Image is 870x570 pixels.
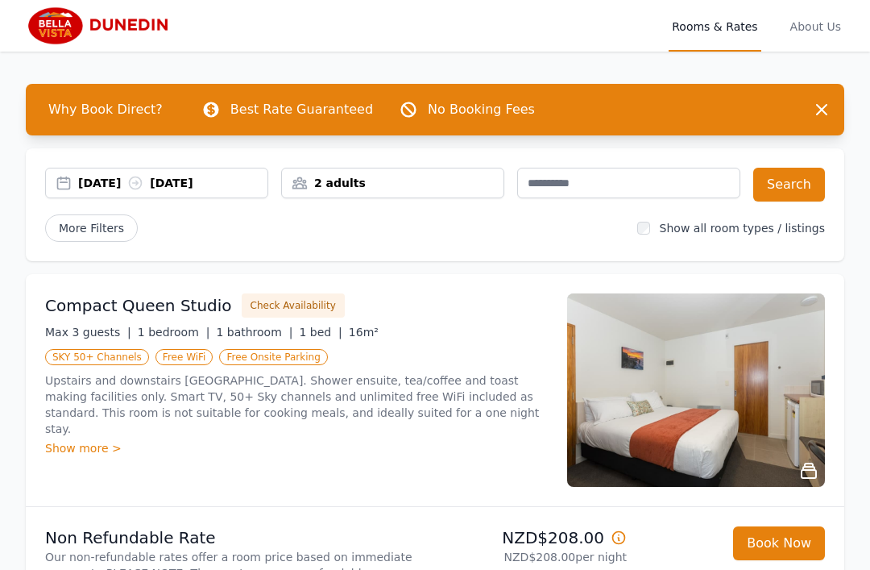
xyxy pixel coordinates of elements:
[753,168,825,202] button: Search
[26,6,180,45] img: Bella Vista Dunedin
[299,326,342,339] span: 1 bed |
[230,100,373,119] p: Best Rate Guaranteed
[219,349,327,365] span: Free Onsite Parking
[45,294,232,317] h3: Compact Queen Studio
[216,326,292,339] span: 1 bathroom |
[660,222,825,235] label: Show all room types / listings
[45,214,138,242] span: More Filters
[138,326,210,339] span: 1 bedroom |
[45,440,548,456] div: Show more >
[441,526,627,549] p: NZD$208.00
[35,94,176,126] span: Why Book Direct?
[78,175,267,191] div: [DATE] [DATE]
[45,326,131,339] span: Max 3 guests |
[282,175,503,191] div: 2 adults
[242,293,345,318] button: Check Availability
[45,349,149,365] span: SKY 50+ Channels
[45,372,548,437] p: Upstairs and downstairs [GEOGRAPHIC_DATA]. Shower ensuite, tea/coffee and toast making facilities...
[428,100,535,119] p: No Booking Fees
[349,326,379,339] span: 16m²
[155,349,213,365] span: Free WiFi
[733,526,825,560] button: Book Now
[441,549,627,565] p: NZD$208.00 per night
[45,526,429,549] p: Non Refundable Rate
